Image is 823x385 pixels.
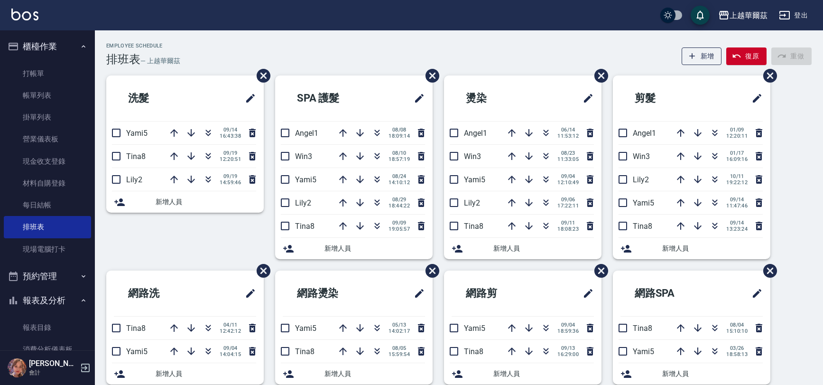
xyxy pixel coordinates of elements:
[633,324,652,333] span: Tina8
[557,203,579,209] span: 17:22:11
[756,62,778,90] span: 刪除班表
[557,226,579,232] span: 18:08:23
[557,173,579,179] span: 09/04
[756,257,778,285] span: 刪除班表
[464,175,485,184] span: Yami5
[295,347,314,356] span: Tina8
[388,197,410,203] span: 08/29
[726,127,748,133] span: 01/09
[388,220,410,226] span: 09/09
[220,156,241,162] span: 12:20:51
[557,150,579,156] span: 08/23
[726,173,748,179] span: 10/11
[295,222,314,231] span: Tina8
[388,322,410,328] span: 05/13
[106,53,140,66] h3: 排班表
[4,34,91,59] button: 櫃檯作業
[4,264,91,289] button: 預約管理
[156,197,256,207] span: 新增人員
[126,129,148,138] span: Yami5
[418,62,441,90] span: 刪除班表
[388,226,410,232] span: 19:05:57
[4,288,91,313] button: 報表及分析
[633,129,656,138] span: Angel1
[388,156,410,162] span: 18:57:19
[408,87,425,110] span: 修改班表的標題
[444,363,601,385] div: 新增人員
[220,322,241,328] span: 04/11
[220,150,241,156] span: 09/19
[4,338,91,360] a: 消費分析儀表板
[726,345,748,351] span: 03/26
[587,257,610,285] span: 刪除班表
[418,257,441,285] span: 刪除班表
[726,322,748,328] span: 08/04
[452,276,544,310] h2: 網路剪
[295,175,316,184] span: Yami5
[239,87,256,110] span: 修改班表的標題
[464,222,483,231] span: Tina8
[726,47,767,65] button: 復原
[283,276,380,310] h2: 網路燙染
[726,150,748,156] span: 01/17
[295,129,318,138] span: Angel1
[726,328,748,334] span: 15:10:10
[557,220,579,226] span: 09/11
[156,369,256,379] span: 新增人員
[106,191,264,213] div: 新增人員
[452,81,539,115] h2: 燙染
[220,133,241,139] span: 16:43:38
[388,345,410,351] span: 08/05
[283,81,380,115] h2: SPA 護髮
[633,198,654,207] span: Yami5
[726,203,748,209] span: 11:47:46
[557,328,579,334] span: 18:59:36
[220,127,241,133] span: 09/14
[746,87,763,110] span: 修改班表的標題
[4,238,91,260] a: 現場電腦打卡
[239,282,256,305] span: 修改班表的標題
[726,156,748,162] span: 16:09:16
[324,244,425,254] span: 新增人員
[4,216,91,238] a: 排班表
[126,152,146,161] span: Tina8
[114,81,201,115] h2: 洗髮
[4,128,91,150] a: 營業儀表板
[633,222,652,231] span: Tina8
[682,47,722,65] button: 新增
[557,179,579,186] span: 12:10:49
[613,363,770,385] div: 新增人員
[587,62,610,90] span: 刪除班表
[388,150,410,156] span: 08/10
[557,127,579,133] span: 06/14
[388,133,410,139] span: 18:09:14
[388,127,410,133] span: 08/08
[557,197,579,203] span: 09/06
[275,363,433,385] div: 新增人員
[726,351,748,357] span: 18:58:13
[557,345,579,351] span: 09/13
[444,238,601,259] div: 新增人員
[633,175,649,184] span: Lily2
[29,359,77,368] h5: [PERSON_NAME]
[408,282,425,305] span: 修改班表的標題
[388,328,410,334] span: 14:02:17
[8,358,27,377] img: Person
[275,238,433,259] div: 新增人員
[4,150,91,172] a: 現金收支登錄
[557,322,579,328] span: 09/04
[464,198,480,207] span: Lily2
[493,244,594,254] span: 新增人員
[140,56,180,66] h6: — 上越華爾茲
[220,328,241,334] span: 12:42:12
[220,351,241,357] span: 14:04:15
[295,152,312,161] span: Win3
[250,62,272,90] span: 刪除班表
[620,81,708,115] h2: 剪髮
[775,7,812,24] button: 登出
[388,351,410,357] span: 15:59:54
[295,324,316,333] span: Yami5
[726,220,748,226] span: 09/14
[220,179,241,186] span: 14:59:46
[324,369,425,379] span: 新增人員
